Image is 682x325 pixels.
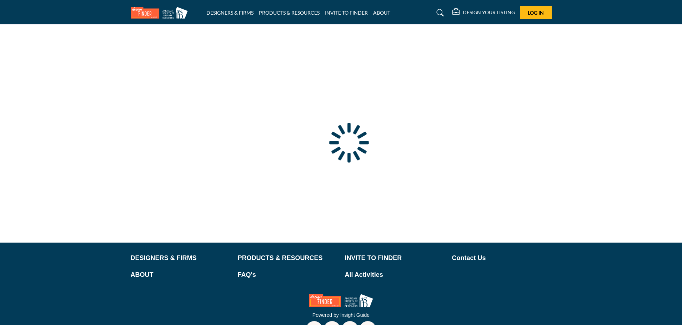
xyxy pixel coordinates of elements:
[345,270,445,280] a: All Activities
[463,9,515,16] h5: DESIGN YOUR LISTING
[430,7,448,19] a: Search
[206,10,254,16] a: DESIGNERS & FIRMS
[238,253,337,263] a: PRODUCTS & RESOURCES
[131,7,191,19] img: Site Logo
[520,6,552,19] button: Log In
[238,270,337,280] a: FAQ's
[131,253,230,263] a: DESIGNERS & FIRMS
[309,294,373,307] img: No Site Logo
[528,10,544,16] span: Log In
[312,312,370,318] a: Powered by Insight Guide
[259,10,320,16] a: PRODUCTS & RESOURCES
[452,253,552,263] a: Contact Us
[345,253,445,263] a: INVITE TO FINDER
[452,9,515,17] div: DESIGN YOUR LISTING
[325,10,368,16] a: INVITE TO FINDER
[373,10,390,16] a: ABOUT
[131,270,230,280] a: ABOUT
